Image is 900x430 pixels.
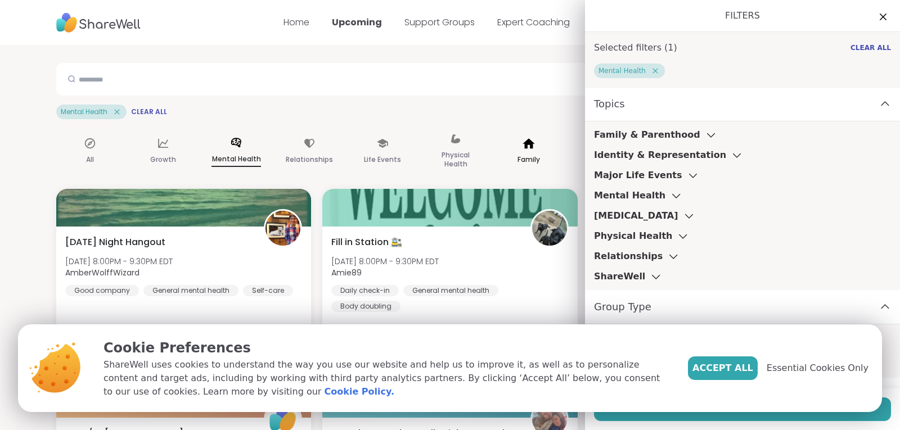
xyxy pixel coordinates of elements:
div: General mental health [143,285,238,296]
div: Good company [65,285,139,296]
span: [DATE] 8:00PM - 9:30PM EDT [331,256,439,267]
p: Relationships [286,153,333,166]
p: Mental Health [211,152,261,167]
h3: Physical Health [594,229,672,243]
span: Essential Cookies Only [767,361,868,375]
div: Self-care [243,285,293,296]
p: Physical Health [431,148,480,171]
img: Amie89 [532,211,567,246]
h3: [MEDICAL_DATA] [594,209,678,223]
p: Family [517,153,540,166]
span: Group Type [594,299,651,315]
div: Body doubling [331,301,400,312]
button: Accept All [688,356,758,380]
span: [DATE] Night Hangout [65,236,165,249]
span: Fill in Station 🚉 [331,236,402,249]
a: Expert Coaching [497,16,570,29]
div: General mental health [403,285,498,296]
p: ShareWell uses cookies to understand the way you use our website and help us to improve it, as we... [103,358,670,399]
span: Mental Health [598,66,646,75]
span: [DATE] 8:00PM - 9:30PM EDT [65,256,173,267]
div: Daily check-in [331,285,399,296]
a: Upcoming [332,16,382,29]
p: Cookie Preferences [103,338,670,358]
span: Mental Health [61,107,107,116]
span: Clear All [850,43,891,52]
h3: Relationships [594,250,663,263]
h3: Family & Parenthood [594,128,700,142]
b: Amie89 [331,267,362,278]
h3: Mental Health [594,189,665,202]
span: Topics [594,96,625,112]
h3: ShareWell [594,270,645,283]
h1: Selected filters ( 1 ) [594,41,677,55]
span: Accept All [692,361,753,375]
p: All [86,153,94,166]
img: ShareWell Nav Logo [56,7,141,38]
a: Home [283,16,309,29]
p: Growth [150,153,176,166]
h3: Major Life Events [594,169,682,182]
a: Cookie Policy. [325,385,394,399]
h3: Identity & Representation [594,148,726,162]
b: AmberWolffWizard [65,267,139,278]
p: Life Events [364,153,401,166]
span: Clear All [131,107,167,116]
a: Support Groups [404,16,475,29]
img: AmberWolffWizard [265,211,300,246]
h1: Filters [594,9,891,22]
